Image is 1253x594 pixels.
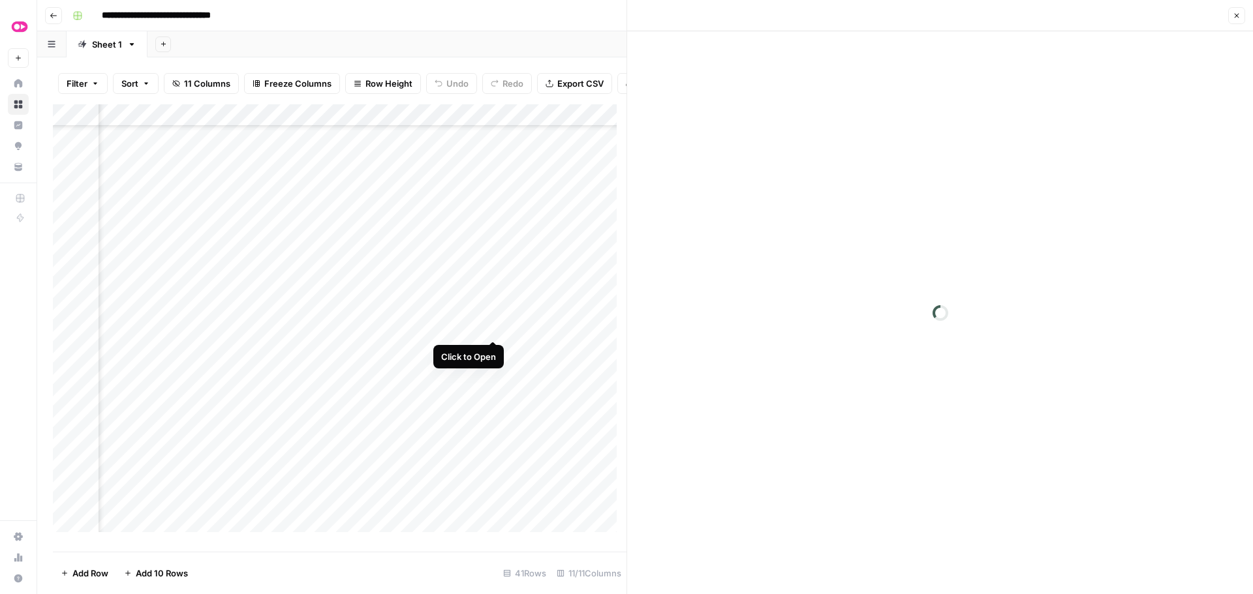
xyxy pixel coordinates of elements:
[503,77,523,90] span: Redo
[121,77,138,90] span: Sort
[8,568,29,589] button: Help + Support
[446,77,469,90] span: Undo
[244,73,340,94] button: Freeze Columns
[8,15,31,38] img: Tavus Superiority Logo
[113,73,159,94] button: Sort
[537,73,612,94] button: Export CSV
[8,10,29,43] button: Workspace: Tavus Superiority
[67,77,87,90] span: Filter
[164,73,239,94] button: 11 Columns
[184,77,230,90] span: 11 Columns
[8,156,29,177] a: Your Data
[72,567,108,580] span: Add Row
[264,77,332,90] span: Freeze Columns
[58,73,108,94] button: Filter
[498,563,551,584] div: 41 Rows
[8,115,29,136] a: Insights
[365,77,412,90] span: Row Height
[8,547,29,568] a: Usage
[136,567,188,580] span: Add 10 Rows
[482,73,532,94] button: Redo
[557,77,604,90] span: Export CSV
[345,73,421,94] button: Row Height
[426,73,477,94] button: Undo
[8,526,29,547] a: Settings
[116,563,196,584] button: Add 10 Rows
[92,38,122,51] div: Sheet 1
[67,31,147,57] a: Sheet 1
[8,73,29,94] a: Home
[551,563,626,584] div: 11/11 Columns
[8,136,29,156] a: Opportunities
[8,94,29,115] a: Browse
[53,563,116,584] button: Add Row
